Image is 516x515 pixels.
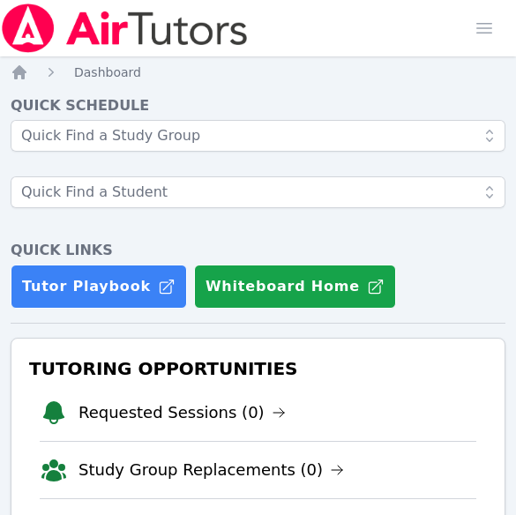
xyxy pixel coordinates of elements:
[26,353,490,384] h3: Tutoring Opportunities
[11,240,505,261] h4: Quick Links
[11,265,187,309] a: Tutor Playbook
[11,95,505,116] h4: Quick Schedule
[79,458,344,482] a: Study Group Replacements (0)
[79,400,286,425] a: Requested Sessions (0)
[194,265,396,309] button: Whiteboard Home
[11,120,505,152] input: Quick Find a Study Group
[74,65,141,79] span: Dashboard
[11,176,505,208] input: Quick Find a Student
[11,63,505,81] nav: Breadcrumb
[74,63,141,81] a: Dashboard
